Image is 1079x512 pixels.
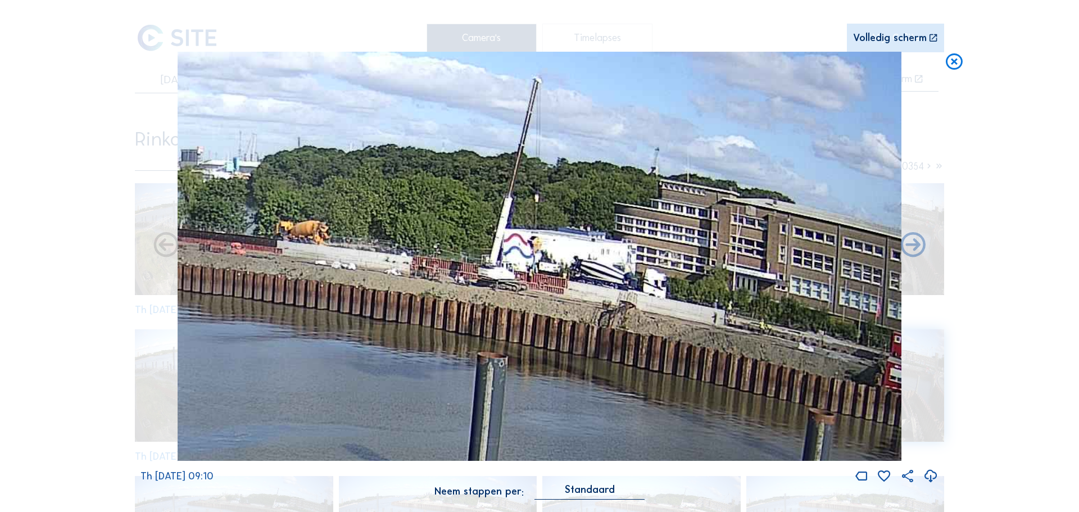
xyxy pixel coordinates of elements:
[140,470,214,482] span: Th [DATE] 09:10
[151,230,181,261] i: Forward
[534,484,645,500] div: Standaard
[565,484,615,495] div: Standaard
[853,33,927,44] div: Volledig scherm
[898,230,928,261] i: Back
[178,52,902,461] img: Image
[434,487,524,497] div: Neem stappen per:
